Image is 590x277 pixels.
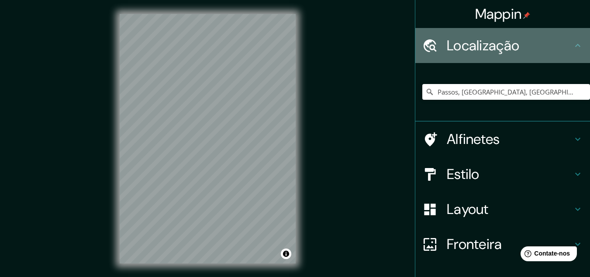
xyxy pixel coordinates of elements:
[475,5,522,23] font: Mappin
[422,84,590,100] input: Escolha sua cidade ou área
[512,243,580,267] iframe: Iniciador de widget de ajuda
[415,122,590,157] div: Alfinetes
[415,28,590,63] div: Localização
[415,192,590,227] div: Layout
[447,165,480,183] font: Estilo
[120,14,296,263] canvas: Mapa
[523,12,530,19] img: pin-icon.png
[447,235,502,253] font: Fronteira
[447,200,489,218] font: Layout
[281,249,291,259] button: Alternar atribuição
[415,157,590,192] div: Estilo
[447,36,519,55] font: Localização
[447,130,500,148] font: Alfinetes
[415,227,590,262] div: Fronteira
